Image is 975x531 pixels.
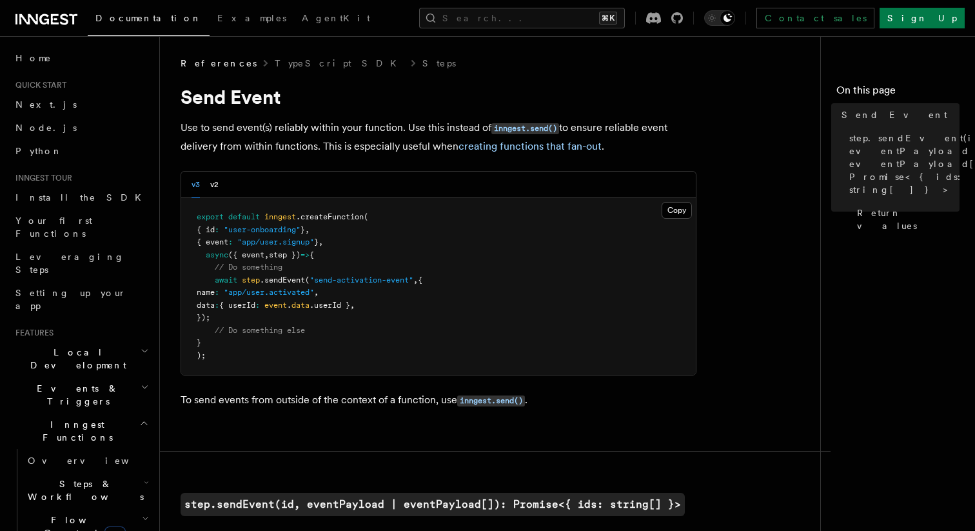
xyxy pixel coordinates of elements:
span: inngest [264,212,296,221]
span: { [310,250,314,259]
a: inngest.send() [491,121,559,134]
span: async [206,250,228,259]
span: , [305,225,310,234]
span: Inngest tour [10,173,72,183]
button: Toggle dark mode [704,10,735,26]
a: inngest.send() [457,394,525,406]
span: Home [15,52,52,65]
span: name [197,288,215,297]
span: , [264,250,269,259]
span: // Do something else [215,326,305,335]
a: Overview [23,449,152,472]
span: : [215,288,219,297]
span: step [242,276,260,285]
span: Node.js [15,123,77,133]
a: Node.js [10,116,152,139]
button: Copy [662,202,692,219]
span: "app/user.signup" [237,237,314,246]
a: Sign Up [880,8,965,28]
span: default [228,212,260,221]
span: , [350,301,355,310]
button: v2 [210,172,219,198]
span: References [181,57,257,70]
a: Return values [852,201,960,237]
h1: Send Event [181,85,696,108]
a: Documentation [88,4,210,36]
button: v3 [192,172,200,198]
span: await [215,276,237,285]
span: : [255,301,260,310]
a: step.sendEvent(id, eventPayload | eventPayload[]): Promise<{ ids: string[] }> [844,126,960,201]
a: Contact sales [756,8,874,28]
span: ({ event [228,250,264,259]
span: Events & Triggers [10,382,141,408]
span: : [228,237,233,246]
span: ( [305,276,310,285]
span: , [314,288,319,297]
span: , [319,237,323,246]
span: // Do something [215,263,282,272]
span: } [300,225,305,234]
span: Local Development [10,346,141,372]
span: ( [364,212,368,221]
p: Use to send event(s) reliably within your function. Use this instead of to ensure reliable event ... [181,119,696,155]
button: Search...⌘K [419,8,625,28]
span: Your first Functions [15,215,92,239]
span: Return values [857,206,960,232]
kbd: ⌘K [599,12,617,25]
span: Setting up your app [15,288,126,311]
a: TypeScript SDK [275,57,404,70]
button: Inngest Functions [10,413,152,449]
span: { id [197,225,215,234]
a: Setting up your app [10,281,152,317]
button: Steps & Workflows [23,472,152,508]
a: creating functions that fan-out [458,140,602,152]
a: step.sendEvent(id, eventPayload | eventPayload[]): Promise<{ ids: string[] }> [181,493,685,516]
span: { event [197,237,228,246]
span: : [215,225,219,234]
span: event [264,301,287,310]
a: Send Event [836,103,960,126]
a: Home [10,46,152,70]
code: inngest.send() [457,396,525,406]
a: Leveraging Steps [10,245,152,281]
a: AgentKit [294,4,378,35]
span: { userId [219,301,255,310]
span: , [413,276,418,285]
span: step }) [269,250,300,259]
span: }); [197,313,210,322]
span: => [300,250,310,259]
button: Local Development [10,341,152,377]
span: { [418,276,422,285]
span: data [197,301,215,310]
span: .sendEvent [260,276,305,285]
span: "send-activation-event" [310,276,413,285]
span: } [197,338,201,347]
span: export [197,212,224,221]
span: Quick start [10,80,66,90]
code: inngest.send() [491,123,559,134]
span: Features [10,328,54,338]
a: Install the SDK [10,186,152,209]
span: Overview [28,456,161,466]
h4: On this page [836,83,960,103]
span: Send Event [842,108,947,121]
span: .createFunction [296,212,364,221]
span: Examples [217,13,286,23]
a: Steps [422,57,456,70]
span: Python [15,146,63,156]
span: Leveraging Steps [15,252,124,275]
span: } [314,237,319,246]
span: .userId } [310,301,350,310]
span: Documentation [95,13,202,23]
a: Examples [210,4,294,35]
span: ); [197,351,206,360]
span: "user-onboarding" [224,225,300,234]
span: : [215,301,219,310]
span: "app/user.activated" [224,288,314,297]
span: AgentKit [302,13,370,23]
span: Next.js [15,99,77,110]
a: Your first Functions [10,209,152,245]
span: Install the SDK [15,192,149,203]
